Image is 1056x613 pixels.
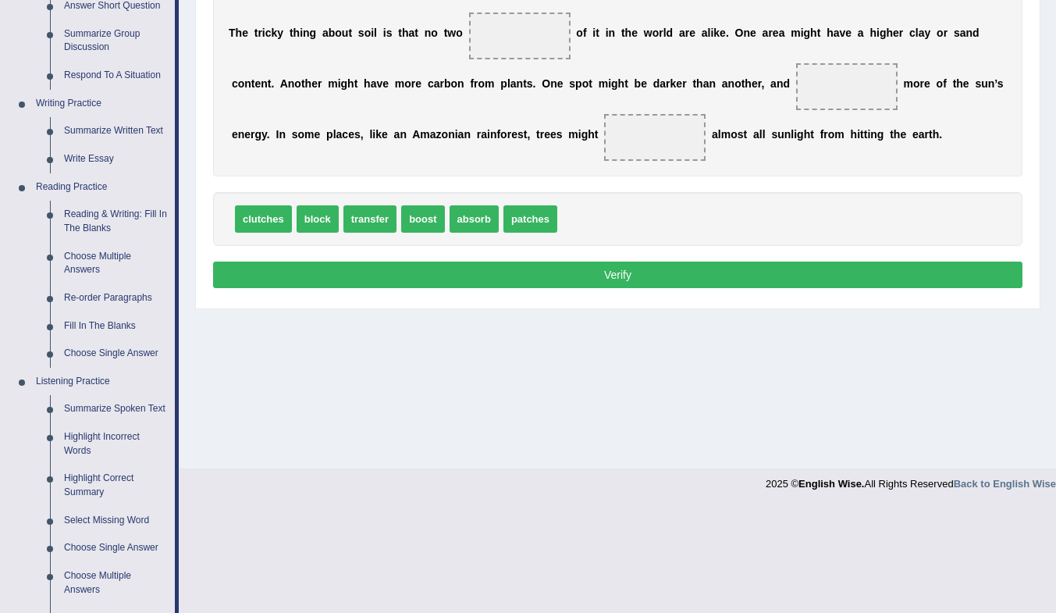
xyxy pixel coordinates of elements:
[304,128,314,141] b: m
[994,77,997,90] b: ’
[909,27,916,39] b: c
[791,128,794,141] b: l
[29,173,175,201] a: Reading Practice
[820,128,824,141] b: f
[404,77,411,90] b: o
[254,27,258,39] b: t
[925,128,929,141] b: r
[335,27,342,39] b: o
[810,27,817,39] b: h
[540,128,544,141] b: r
[485,77,494,90] b: m
[728,77,735,90] b: n
[804,27,811,39] b: g
[544,128,550,141] b: e
[550,77,557,90] b: n
[703,77,709,90] b: a
[265,27,272,39] b: c
[963,77,969,90] b: e
[57,62,175,90] a: Respond To A Situation
[292,128,298,141] b: s
[474,77,478,90] b: r
[569,77,575,90] b: s
[770,77,777,90] b: a
[511,128,517,141] b: e
[890,128,894,141] b: t
[900,128,906,141] b: e
[712,128,718,141] b: a
[557,77,564,90] b: e
[322,27,329,39] b: a
[913,77,920,90] b: o
[251,128,254,141] b: r
[272,77,275,90] b: .
[244,77,251,90] b: n
[956,77,963,90] b: h
[354,77,358,90] b: t
[663,27,667,39] b: l
[527,77,533,90] b: s
[272,27,278,39] b: k
[542,77,550,90] b: O
[57,534,175,562] a: Choose Single Answer
[444,27,448,39] b: t
[300,27,303,39] b: i
[305,77,312,90] b: h
[236,27,243,39] b: h
[937,27,944,39] b: o
[425,27,432,39] b: n
[588,128,595,141] b: h
[696,77,703,90] b: h
[369,128,372,141] b: l
[329,27,336,39] b: b
[810,128,814,141] b: t
[57,562,175,604] a: Choose Multiple Answers
[817,27,821,39] b: t
[294,77,301,90] b: o
[267,128,270,141] b: .
[382,128,388,141] b: e
[834,128,844,141] b: m
[364,77,371,90] b: h
[326,128,333,141] b: p
[517,77,524,90] b: n
[57,423,175,465] a: Highlight Incorrect Words
[448,128,455,141] b: n
[777,77,784,90] b: n
[904,77,913,90] b: m
[944,27,948,39] b: r
[358,27,364,39] b: s
[57,312,175,340] a: Fill In The Blanks
[458,128,464,141] b: a
[975,77,981,90] b: s
[533,77,536,90] b: .
[478,77,485,90] b: o
[57,201,175,242] a: Reading & Writing: Fill In The Blanks
[744,128,748,141] b: t
[470,77,474,90] b: f
[251,77,255,90] b: t
[624,77,628,90] b: t
[937,77,944,90] b: o
[279,128,286,141] b: n
[702,27,708,39] b: a
[341,77,348,90] b: g
[342,128,348,141] b: c
[333,128,336,141] b: l
[57,20,175,62] a: Summarize Group Discussion
[293,27,300,39] b: h
[652,27,660,39] b: o
[845,27,852,39] b: e
[415,77,421,90] b: e
[713,27,720,39] b: k
[347,77,354,90] b: h
[734,77,741,90] b: o
[57,145,175,173] a: Write Essay
[779,27,785,39] b: a
[796,63,898,110] span: Drop target
[839,27,845,39] b: v
[411,77,415,90] b: r
[777,128,784,141] b: u
[791,27,800,39] b: m
[771,128,777,141] b: s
